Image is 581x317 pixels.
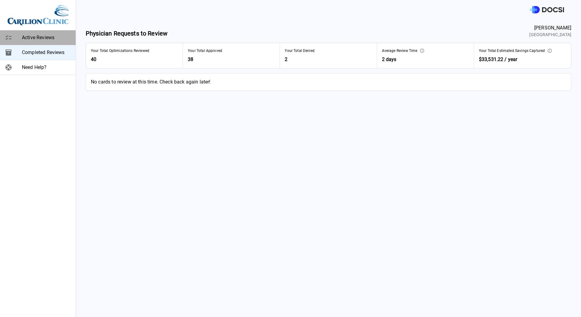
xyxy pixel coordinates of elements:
[420,48,425,53] svg: This represents the average time it takes from when an optimization is ready for your review to w...
[382,48,418,53] span: Average Review Time
[91,48,149,53] span: Your Total Optimizations Reviewed
[530,6,564,14] img: DOCSI Logo
[86,73,571,90] span: No cards to review at this time. Check back again later!
[547,48,552,53] svg: This is the estimated annual impact of the preference card optimizations which you have approved....
[8,5,68,25] img: Site Logo
[479,48,545,53] span: Your Total Estimated Savings Captured
[91,56,178,63] span: 40
[529,32,571,38] span: [GEOGRAPHIC_DATA]
[382,56,469,63] span: 2 days
[22,34,71,41] span: Active Reviews
[479,56,517,62] span: $33,531.22 / year
[22,49,71,56] span: Completed Reviews
[188,56,275,63] span: 38
[188,48,222,53] span: Your Total Approved
[22,64,71,71] span: Need Help?
[86,29,167,38] span: Physician Requests to Review
[285,48,315,53] span: Your Total Denied
[285,56,372,63] span: 2
[529,24,571,32] span: [PERSON_NAME]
